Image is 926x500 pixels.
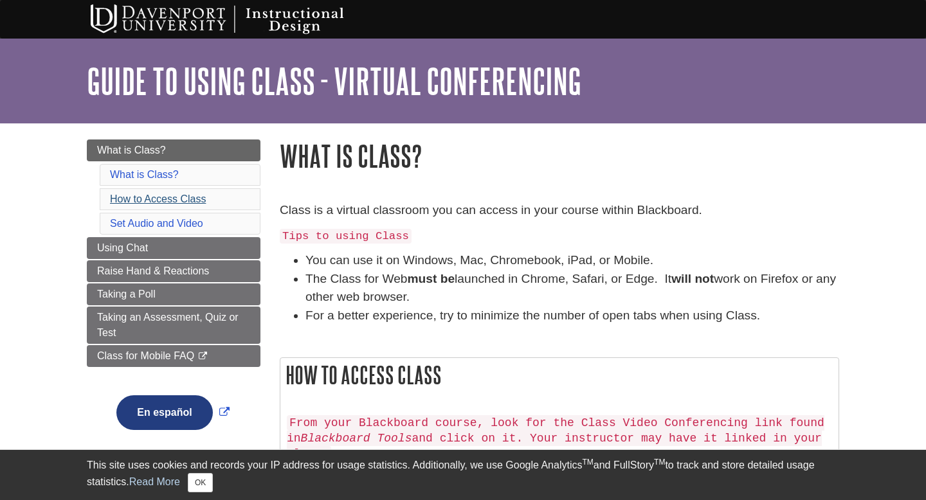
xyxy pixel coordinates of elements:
a: What is Class? [87,139,260,161]
li: For a better experience, try to minimize the number of open tabs when using Class. [305,307,839,325]
a: Class for Mobile FAQ [87,345,260,367]
code: From your Blackboard course, look for the Class Video Conferencing link found in and click on it.... [287,415,824,461]
i: This link opens in a new window [197,352,208,361]
li: You can use it on Windows, Mac, Chromebook, iPad, or Mobile. [305,251,839,270]
sup: TM [654,458,665,467]
a: Taking a Poll [87,283,260,305]
h2: How to Access Class [280,358,839,392]
a: Link opens in new window [113,407,232,418]
div: Guide Page Menu [87,139,260,452]
a: What is Class? [110,169,179,180]
span: Class for Mobile FAQ [97,350,194,361]
span: Taking an Assessment, Quiz or Test [97,312,239,338]
a: Using Chat [87,237,260,259]
code: Tips to using Class [280,229,412,244]
span: Raise Hand & Reactions [97,265,209,276]
span: Taking a Poll [97,289,156,299]
div: This site uses cookies and records your IP address for usage statistics. Additionally, we use Goo... [87,458,839,492]
a: Set Audio and Video [110,218,203,229]
li: The Class for Web launched in Chrome, Safari, or Edge. It work on Firefox or any other web browser. [305,270,839,307]
a: Raise Hand & Reactions [87,260,260,282]
a: Read More [129,476,180,487]
strong: will not [671,272,714,285]
span: Using Chat [97,242,148,253]
em: Blackboard Tools [301,432,412,445]
sup: TM [582,458,593,467]
a: Taking an Assessment, Quiz or Test [87,307,260,344]
span: What is Class? [97,145,166,156]
button: En español [116,395,212,430]
img: Davenport University Instructional Design [80,3,389,35]
strong: must be [408,272,455,285]
button: Close [188,473,213,492]
a: How to Access Class [110,193,206,204]
h1: What is Class? [280,139,839,172]
p: Class is a virtual classroom you can access in your course within Blackboard. [280,201,839,220]
a: Guide to Using Class - Virtual Conferencing [87,61,581,101]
